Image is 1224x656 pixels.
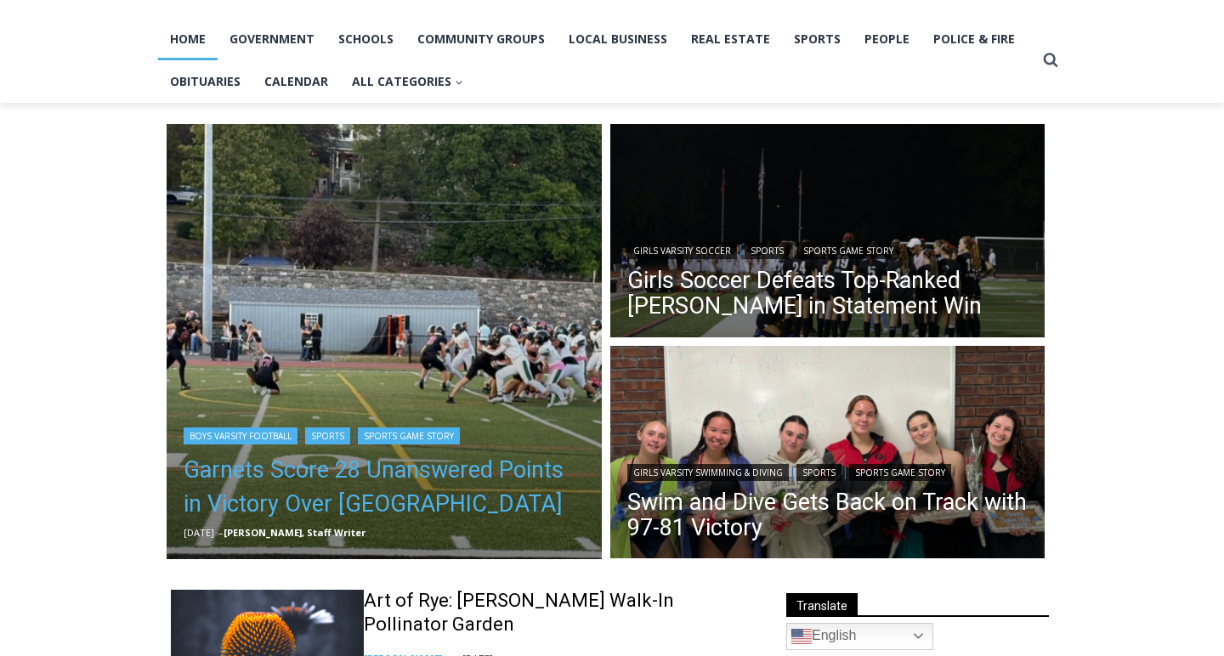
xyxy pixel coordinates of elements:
[405,18,557,60] a: Community Groups
[184,424,585,444] div: | |
[627,464,789,481] a: Girls Varsity Swimming & Diving
[358,427,460,444] a: Sports Game Story
[158,18,218,60] a: Home
[184,526,214,539] time: [DATE]
[797,242,899,259] a: Sports Game Story
[921,18,1027,60] a: Police & Fire
[340,60,475,103] button: Child menu of All Categories
[627,239,1028,259] div: | |
[782,18,853,60] a: Sports
[1035,45,1066,76] button: View Search Form
[610,346,1045,563] img: (PHOTO: Members of the Rye - Rye Neck - Blind Brook Varsity Swim and Dive team fresh from a victo...
[184,453,585,521] a: Garnets Score 28 Unanswered Points in Victory Over [GEOGRAPHIC_DATA]
[627,461,1028,481] div: | |
[791,626,812,647] img: en
[610,124,1045,342] img: (PHOTO: The Rye Girls Soccer team from September 27, 2025. Credit: Alvar Lee.)
[305,427,350,444] a: Sports
[252,60,340,103] a: Calendar
[218,18,326,60] a: Government
[167,124,602,559] img: (PHOTO: Rye Football's Henry Shoemaker (#5) kicks an extra point in his team's 42-13 win vs Yorkt...
[627,268,1028,319] a: Girls Soccer Defeats Top-Ranked [PERSON_NAME] in Statement Win
[627,242,737,259] a: Girls Varsity Soccer
[853,18,921,60] a: People
[158,60,252,103] a: Obituaries
[557,18,679,60] a: Local Business
[745,242,790,259] a: Sports
[786,593,858,616] span: Translate
[184,427,297,444] a: Boys Varsity Football
[627,489,1028,540] a: Swim and Dive Gets Back on Track with 97-81 Victory
[326,18,405,60] a: Schools
[218,526,224,539] span: –
[610,124,1045,342] a: Read More Girls Soccer Defeats Top-Ranked Albertus Magnus in Statement Win
[364,589,750,637] a: Art of Rye: [PERSON_NAME] Walk-In Pollinator Garden
[849,464,951,481] a: Sports Game Story
[786,623,933,650] a: English
[158,18,1035,104] nav: Primary Navigation
[224,526,365,539] a: [PERSON_NAME], Staff Writer
[796,464,841,481] a: Sports
[679,18,782,60] a: Real Estate
[610,346,1045,563] a: Read More Swim and Dive Gets Back on Track with 97-81 Victory
[167,124,602,559] a: Read More Garnets Score 28 Unanswered Points in Victory Over Yorktown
